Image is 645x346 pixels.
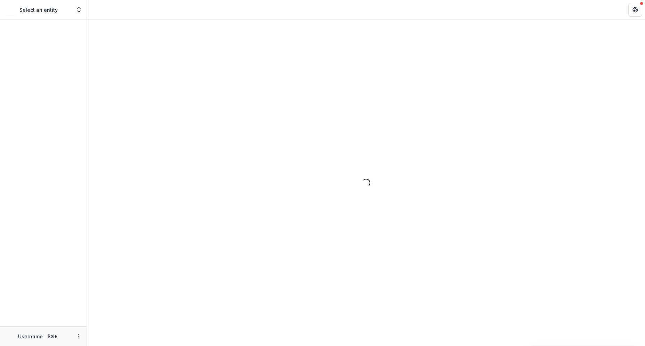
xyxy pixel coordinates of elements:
p: Username [18,333,43,340]
button: Get Help [628,3,642,17]
p: Role [46,333,59,339]
p: Select an entity [19,6,58,14]
button: Open entity switcher [74,3,84,17]
button: More [74,332,82,340]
